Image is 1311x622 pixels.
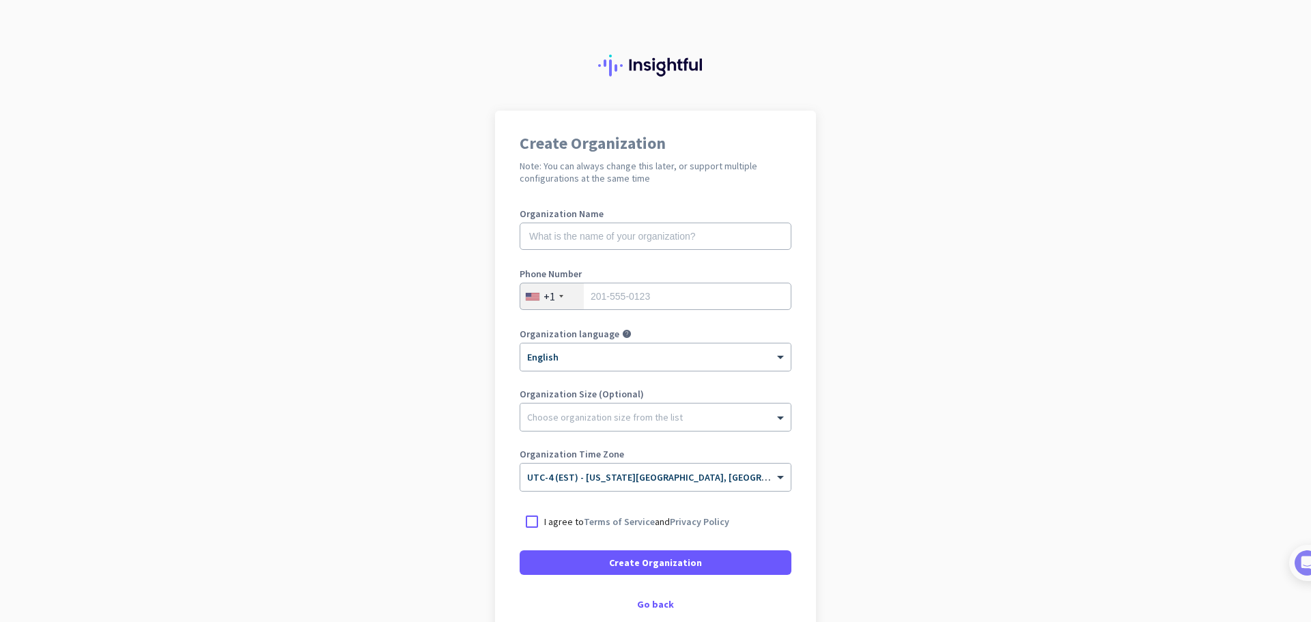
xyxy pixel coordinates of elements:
label: Organization language [520,329,619,339]
a: Terms of Service [584,515,655,528]
button: Create Organization [520,550,791,575]
img: Insightful [598,55,713,76]
label: Organization Name [520,209,791,218]
p: I agree to and [544,515,729,528]
a: Privacy Policy [670,515,729,528]
h2: Note: You can always change this later, or support multiple configurations at the same time [520,160,791,184]
i: help [622,329,632,339]
label: Organization Size (Optional) [520,389,791,399]
label: Phone Number [520,269,791,279]
div: Go back [520,599,791,609]
label: Organization Time Zone [520,449,791,459]
input: What is the name of your organization? [520,223,791,250]
input: 201-555-0123 [520,283,791,310]
span: Create Organization [609,556,702,569]
div: +1 [544,289,555,303]
h1: Create Organization [520,135,791,152]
